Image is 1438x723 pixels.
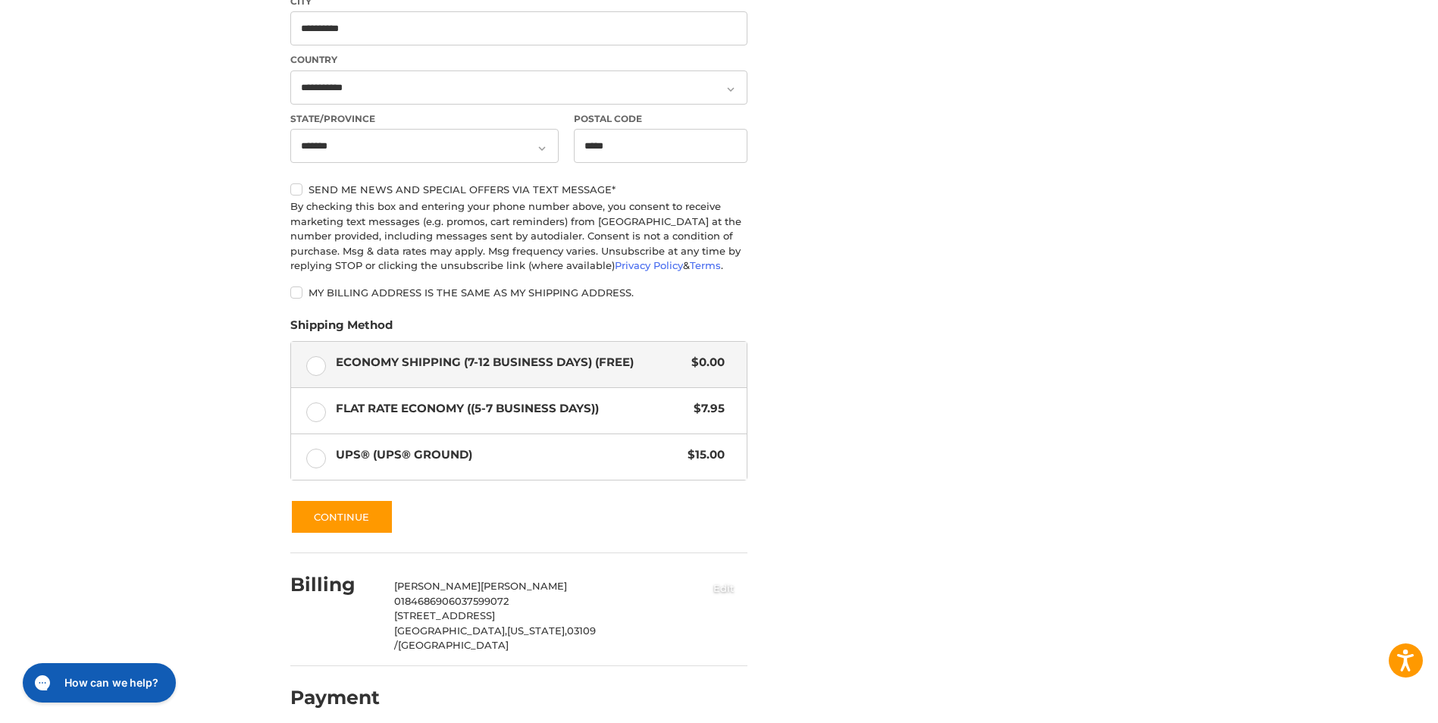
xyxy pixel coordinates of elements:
[290,112,559,126] label: State/Province
[290,686,380,709] h2: Payment
[336,446,681,464] span: UPS® (UPS® Ground)
[290,499,393,534] button: Continue
[684,354,725,371] span: $0.00
[686,400,725,418] span: $7.95
[507,624,567,637] span: [US_STATE],
[398,639,509,651] span: [GEOGRAPHIC_DATA]
[690,259,721,271] a: Terms
[290,286,747,299] label: My billing address is the same as my shipping address.
[290,183,747,196] label: Send me news and special offers via text message*
[680,446,725,464] span: $15.00
[290,573,379,596] h2: Billing
[290,53,747,67] label: Country
[336,354,685,371] span: Economy Shipping (7-12 Business Days) (Free)
[574,112,748,126] label: Postal Code
[394,595,449,607] span: 018468690
[449,595,509,607] span: 6037599072
[290,317,393,341] legend: Shipping Method
[394,609,495,621] span: [STREET_ADDRESS]
[336,400,687,418] span: Flat Rate Economy ((5-7 Business Days))
[615,259,683,271] a: Privacy Policy
[700,575,747,600] button: Edit
[394,580,481,592] span: [PERSON_NAME]
[1313,682,1438,723] iframe: Google Customer Reviews
[290,199,747,274] div: By checking this box and entering your phone number above, you consent to receive marketing text ...
[15,658,180,708] iframe: Gorgias live chat messenger
[394,624,507,637] span: [GEOGRAPHIC_DATA],
[481,580,567,592] span: [PERSON_NAME]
